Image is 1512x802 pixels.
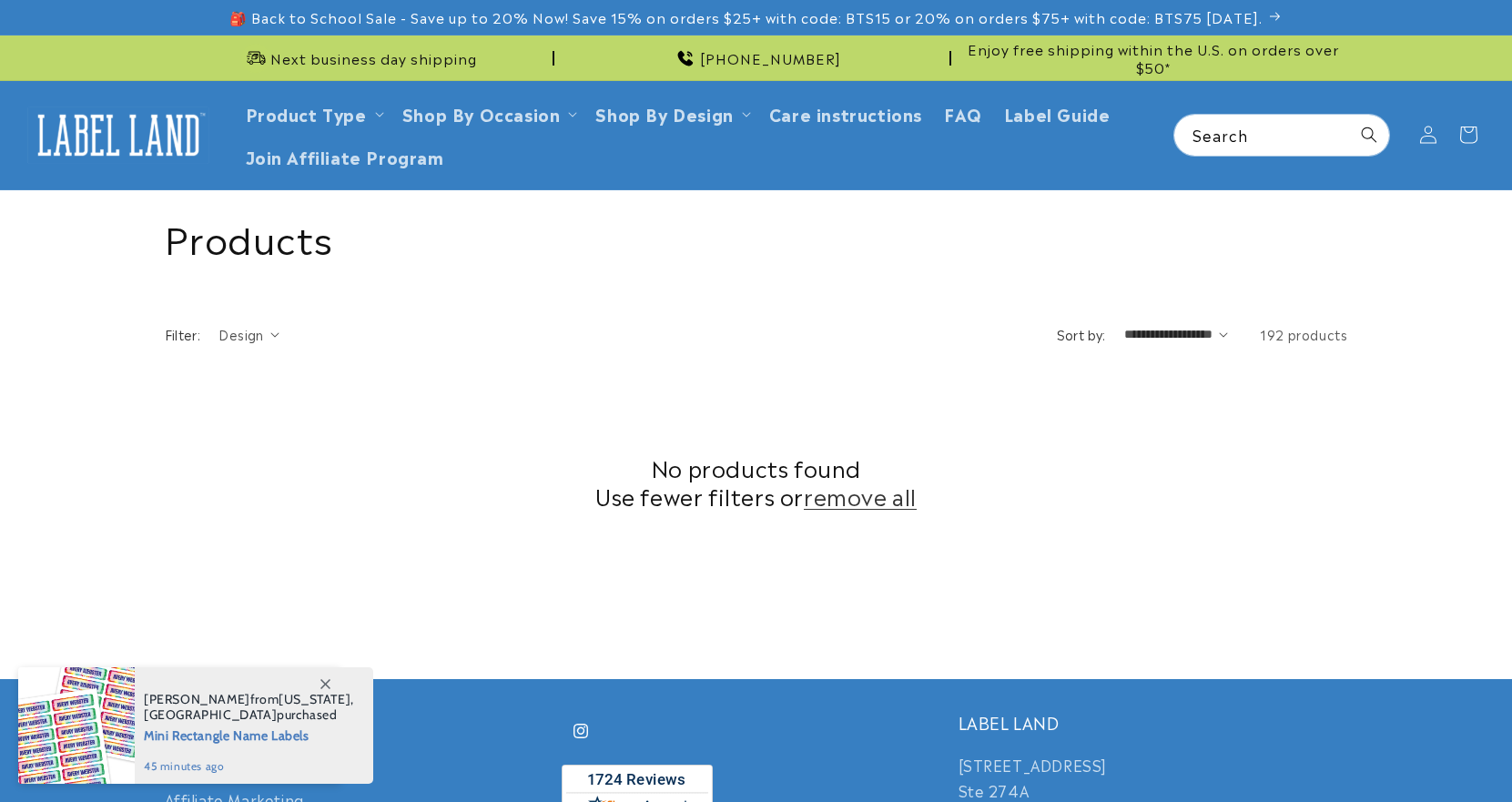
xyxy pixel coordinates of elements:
[246,101,367,126] a: Product Type
[769,103,922,124] span: Care instructions
[993,92,1121,135] a: Label Guide
[21,100,217,170] a: Label Land
[144,706,277,723] span: [GEOGRAPHIC_DATA]
[165,325,201,344] h2: Filter:
[235,92,391,135] summary: Product Type
[165,36,554,80] div: Announcement
[218,325,263,343] span: Design
[804,482,917,510] a: remove all
[1057,325,1106,343] label: Sort by:
[944,103,982,124] span: FAQ
[1260,325,1347,343] span: 192 products
[144,692,354,723] span: from , purchased
[758,92,933,135] a: Care instructions
[959,40,1348,76] span: Enjoy free shipping within the U.S. on orders over $50*
[165,453,1348,510] h2: No products found Use fewer filters or
[562,36,951,80] div: Announcement
[959,712,1348,733] h2: LABEL LAND
[1004,103,1111,124] span: Label Guide
[279,691,350,707] span: [US_STATE]
[165,213,1348,260] h1: Products
[584,92,757,135] summary: Shop By Design
[144,691,250,707] span: [PERSON_NAME]
[144,758,354,775] span: 45 minutes ago
[270,49,477,67] span: Next business day shipping
[391,92,585,135] summary: Shop By Occasion
[246,146,444,167] span: Join Affiliate Program
[933,92,993,135] a: FAQ
[959,36,1348,80] div: Announcement
[27,107,209,163] img: Label Land
[229,8,1263,26] span: 🎒 Back to School Sale - Save up to 20% Now! Save 15% on orders $25+ with code: BTS15 or 20% on or...
[402,103,561,124] span: Shop By Occasion
[700,49,841,67] span: [PHONE_NUMBER]
[1349,115,1389,155] button: Search
[218,325,279,344] summary: Design (0 selected)
[235,135,455,178] a: Join Affiliate Program
[144,723,354,746] span: Mini Rectangle Name Labels
[595,101,733,126] a: Shop By Design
